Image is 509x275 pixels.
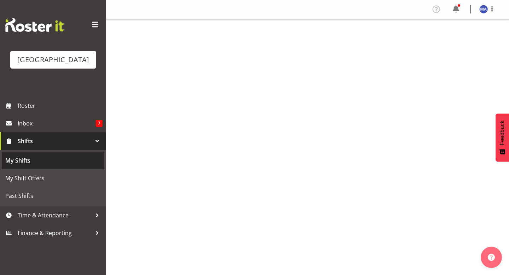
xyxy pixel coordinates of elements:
[5,173,101,183] span: My Shift Offers
[18,136,92,146] span: Shifts
[5,18,64,32] img: Rosterit website logo
[2,152,104,169] a: My Shifts
[18,228,92,238] span: Finance & Reporting
[17,54,89,65] div: [GEOGRAPHIC_DATA]
[18,210,92,221] span: Time & Attendance
[18,118,96,129] span: Inbox
[5,155,101,166] span: My Shifts
[96,120,103,127] span: 7
[2,169,104,187] a: My Shift Offers
[18,100,103,111] span: Roster
[2,187,104,205] a: Past Shifts
[479,5,488,13] img: max-allan11499.jpg
[499,121,505,145] span: Feedback
[496,113,509,162] button: Feedback - Show survey
[488,254,495,261] img: help-xxl-2.png
[5,191,101,201] span: Past Shifts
